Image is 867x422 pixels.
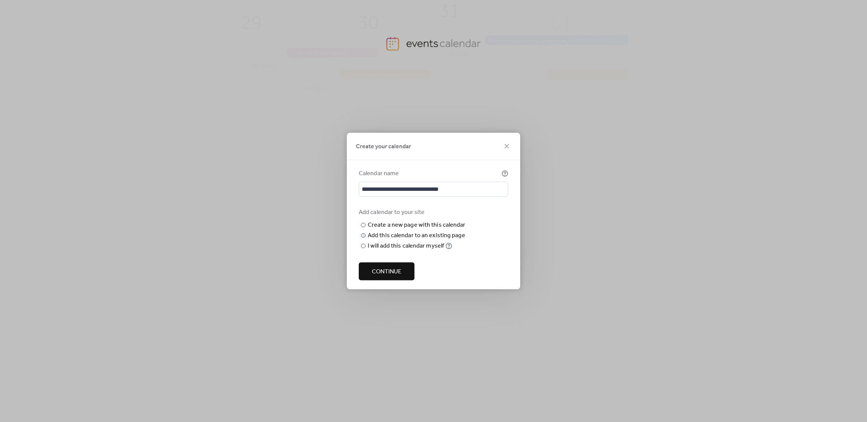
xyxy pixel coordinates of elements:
button: Continue [359,263,414,280]
div: Create a new page with this calendar [368,221,466,230]
span: Continue [372,267,401,276]
div: I will add this calendar myself [368,242,444,251]
div: Add calendar to your site [359,208,507,217]
div: Calendar name [359,169,500,178]
span: Create your calendar [356,142,411,151]
div: Add this calendar to an existing page [368,231,465,240]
